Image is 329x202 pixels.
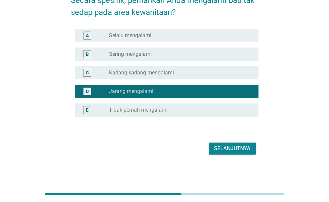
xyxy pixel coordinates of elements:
button: Selanjutnya [209,143,256,154]
label: Kadang-kadang mengalami [109,69,174,76]
div: B [86,50,89,57]
label: Tidak pernah mengalami [109,107,168,113]
div: D [86,88,89,95]
div: A [86,32,89,39]
label: Sering mengalami [109,51,152,57]
div: Selanjutnya [214,145,250,152]
label: Jarang mengalami [109,88,153,95]
label: Selalu mengalami [109,32,151,39]
div: C [86,69,89,76]
div: E [86,106,88,113]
